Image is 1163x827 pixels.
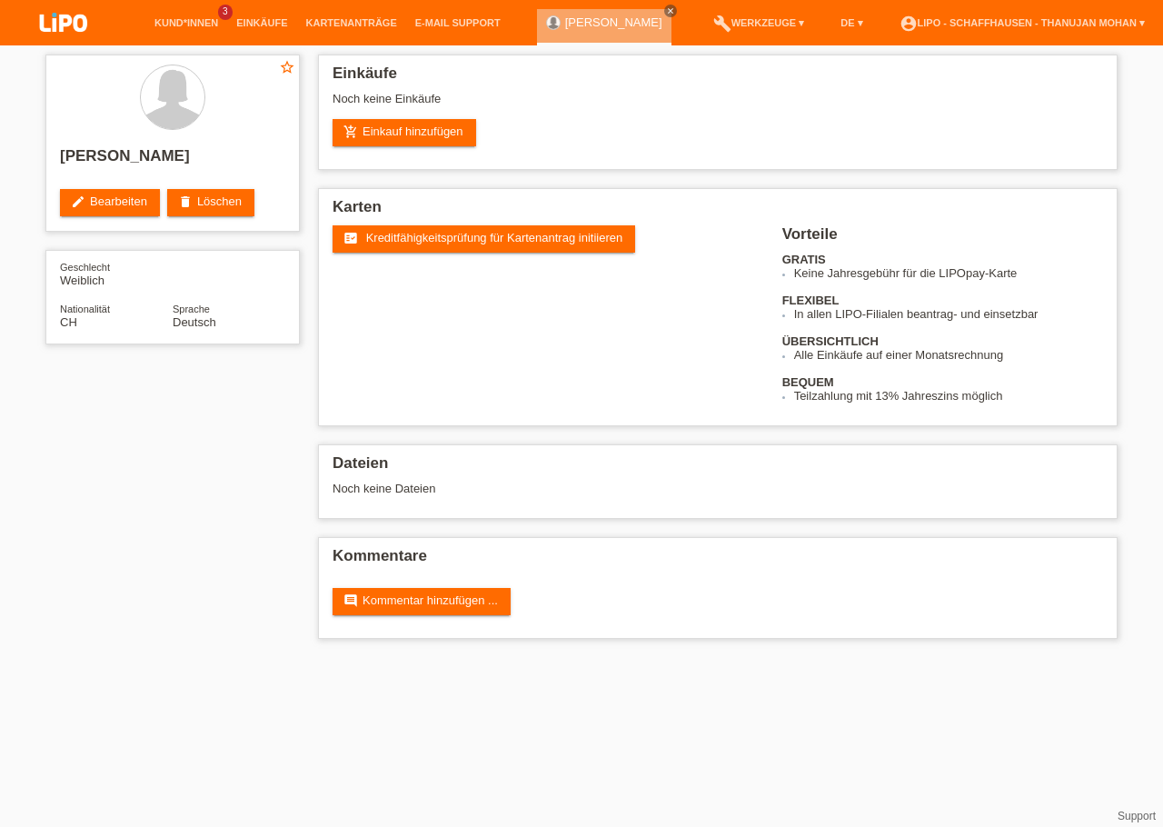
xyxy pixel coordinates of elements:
[145,17,227,28] a: Kund*innen
[782,375,834,389] b: BEQUEM
[18,37,109,51] a: LIPO pay
[664,5,677,17] a: close
[167,189,254,216] a: deleteLöschen
[227,17,296,28] a: Einkäufe
[60,260,173,287] div: Weiblich
[782,253,826,266] b: GRATIS
[890,17,1154,28] a: account_circleLIPO - Schaffhausen - Thanujan Mohan ▾
[333,198,1103,225] h2: Karten
[333,225,635,253] a: fact_check Kreditfähigkeitsprüfung für Kartenantrag initiieren
[713,15,731,33] i: build
[60,147,285,174] h2: [PERSON_NAME]
[831,17,871,28] a: DE ▾
[60,189,160,216] a: editBearbeiten
[1118,810,1156,822] a: Support
[60,262,110,273] span: Geschlecht
[71,194,85,209] i: edit
[794,307,1103,321] li: In allen LIPO-Filialen beantrag- und einsetzbar
[565,15,662,29] a: [PERSON_NAME]
[279,59,295,78] a: star_border
[333,482,888,495] div: Noch keine Dateien
[794,348,1103,362] li: Alle Einkäufe auf einer Monatsrechnung
[178,194,193,209] i: delete
[343,231,358,245] i: fact_check
[343,593,358,608] i: comment
[666,6,675,15] i: close
[704,17,814,28] a: buildWerkzeuge ▾
[173,304,210,314] span: Sprache
[297,17,406,28] a: Kartenanträge
[782,334,879,348] b: ÜBERSICHTLICH
[333,65,1103,92] h2: Einkäufe
[333,92,1103,119] div: Noch keine Einkäufe
[173,315,216,329] span: Deutsch
[333,119,476,146] a: add_shopping_cartEinkauf hinzufügen
[782,225,1103,253] h2: Vorteile
[343,125,358,139] i: add_shopping_cart
[794,266,1103,280] li: Keine Jahresgebühr für die LIPOpay-Karte
[333,547,1103,574] h2: Kommentare
[333,454,1103,482] h2: Dateien
[333,588,511,615] a: commentKommentar hinzufügen ...
[782,294,840,307] b: FLEXIBEL
[794,389,1103,403] li: Teilzahlung mit 13% Jahreszins möglich
[60,304,110,314] span: Nationalität
[366,231,623,244] span: Kreditfähigkeitsprüfung für Kartenantrag initiieren
[900,15,918,33] i: account_circle
[218,5,233,20] span: 3
[406,17,510,28] a: E-Mail Support
[60,315,77,329] span: Schweiz
[279,59,295,75] i: star_border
